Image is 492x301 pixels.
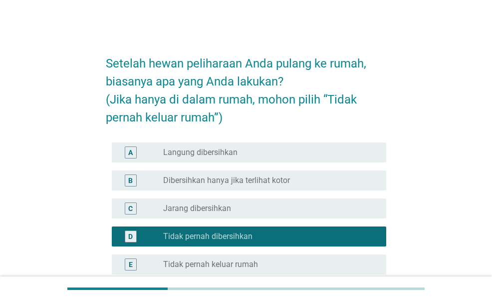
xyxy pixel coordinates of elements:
[106,44,386,126] h2: Setelah hewan peliharaan Anda pulang ke rumah, biasanya apa yang Anda lakukan? (Jika hanya di dal...
[163,259,258,269] label: Tidak pernah keluar rumah
[128,231,133,241] div: D
[163,175,290,185] label: Dibersihkan hanya jika terlihat kotor
[163,147,238,157] label: Langung dibersihkan
[163,203,231,213] label: Jarang dibersihkan
[128,203,133,213] div: C
[163,231,252,241] label: Tidak pernah dibersihkan
[129,259,133,269] div: E
[128,147,133,157] div: A
[128,175,133,185] div: B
